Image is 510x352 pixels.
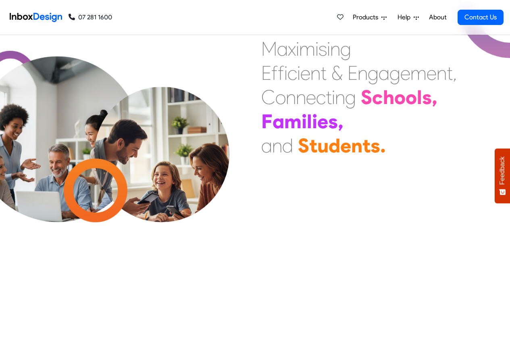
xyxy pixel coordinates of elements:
div: m [299,37,315,61]
div: i [312,109,317,133]
div: i [284,61,287,85]
div: n [437,61,447,85]
div: n [272,133,282,158]
div: S [361,85,372,109]
div: t [326,85,332,109]
div: o [275,85,286,109]
div: n [351,133,362,158]
a: Contact Us [458,10,504,25]
div: , [338,109,343,133]
div: Maximising Efficient & Engagement, Connecting Schools, Families, and Students. [261,37,457,158]
div: n [310,61,321,85]
img: parents_with_child.png [77,87,246,256]
div: c [372,85,383,109]
div: a [273,109,284,133]
span: Help [398,12,414,22]
div: n [358,61,368,85]
div: e [300,61,310,85]
div: a [261,133,272,158]
div: , [453,61,457,85]
div: d [282,133,293,158]
div: o [394,85,406,109]
div: E [261,61,271,85]
div: i [297,61,300,85]
div: n [296,85,306,109]
div: n [286,85,296,109]
div: e [427,61,437,85]
div: t [321,61,327,85]
div: t [309,133,317,158]
div: a [379,61,389,85]
div: t [362,133,371,158]
div: m [284,109,302,133]
div: f [278,61,284,85]
div: h [383,85,394,109]
div: i [296,37,299,61]
div: c [287,61,297,85]
div: f [271,61,278,85]
div: l [417,85,422,109]
div: E [348,61,358,85]
div: S [298,133,309,158]
a: 07 281 1600 [69,12,112,22]
div: e [400,61,410,85]
div: e [306,85,316,109]
span: Feedback [499,156,506,185]
div: , [432,85,437,109]
div: g [345,85,356,109]
span: Products [353,12,381,22]
div: e [340,133,351,158]
div: i [302,109,307,133]
div: u [317,133,329,158]
div: i [327,37,330,61]
div: i [315,37,318,61]
div: d [329,133,340,158]
div: s [422,85,432,109]
div: . [380,133,386,158]
div: l [307,109,312,133]
div: g [389,61,400,85]
div: n [330,37,340,61]
div: & [331,61,343,85]
div: s [318,37,327,61]
div: i [332,85,335,109]
div: M [261,37,277,61]
div: m [410,61,427,85]
div: g [368,61,379,85]
div: o [406,85,417,109]
a: About [427,9,449,25]
div: s [328,109,338,133]
a: Help [394,9,422,25]
div: a [277,37,288,61]
div: g [340,37,351,61]
div: F [261,109,273,133]
div: c [316,85,326,109]
div: x [288,37,296,61]
div: t [447,61,453,85]
button: Feedback - Show survey [495,148,510,203]
div: C [261,85,275,109]
div: s [371,133,380,158]
div: n [335,85,345,109]
div: e [317,109,328,133]
a: Products [350,9,390,25]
